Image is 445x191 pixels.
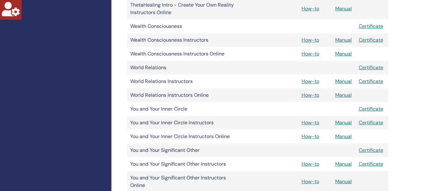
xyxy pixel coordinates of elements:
[335,50,352,57] a: Manual
[359,78,383,85] a: Certificate
[302,50,319,57] a: How-to
[127,102,240,116] td: You and Your Inner Circle
[127,88,240,102] td: World Relations Instructors Online
[127,130,240,143] td: You and Your Inner Circle Instructors Online
[302,161,319,167] a: How-to
[335,37,352,43] a: Manual
[359,64,383,71] a: Certificate
[302,178,319,185] a: How-to
[335,78,352,85] a: Manual
[127,75,240,88] td: World Relations Instructors
[359,161,383,167] a: Certificate
[127,19,240,33] td: Wealth Consciousness
[359,147,383,153] a: Certificate
[335,119,352,126] a: Manual
[335,5,352,12] a: Manual
[335,92,352,98] a: Manual
[359,106,383,112] a: Certificate
[127,61,240,75] td: World Relations
[127,157,240,171] td: You and Your Significant Other Instructors
[335,161,352,167] a: Manual
[302,92,319,98] a: How-to
[302,119,319,126] a: How-to
[302,5,319,12] a: How-to
[335,133,352,140] a: Manual
[127,143,240,157] td: You and Your Significant Other
[127,33,240,47] td: Wealth Consciousness Instructors
[302,37,319,43] a: How-to
[302,78,319,85] a: How-to
[302,133,319,140] a: How-to
[127,116,240,130] td: You and Your Inner Circle Instructors
[335,178,352,185] a: Manual
[127,47,240,61] td: Wealth Consciousness Instructors Online
[359,37,383,43] a: Certificate
[359,119,383,126] a: Certificate
[359,23,383,29] a: Certificate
